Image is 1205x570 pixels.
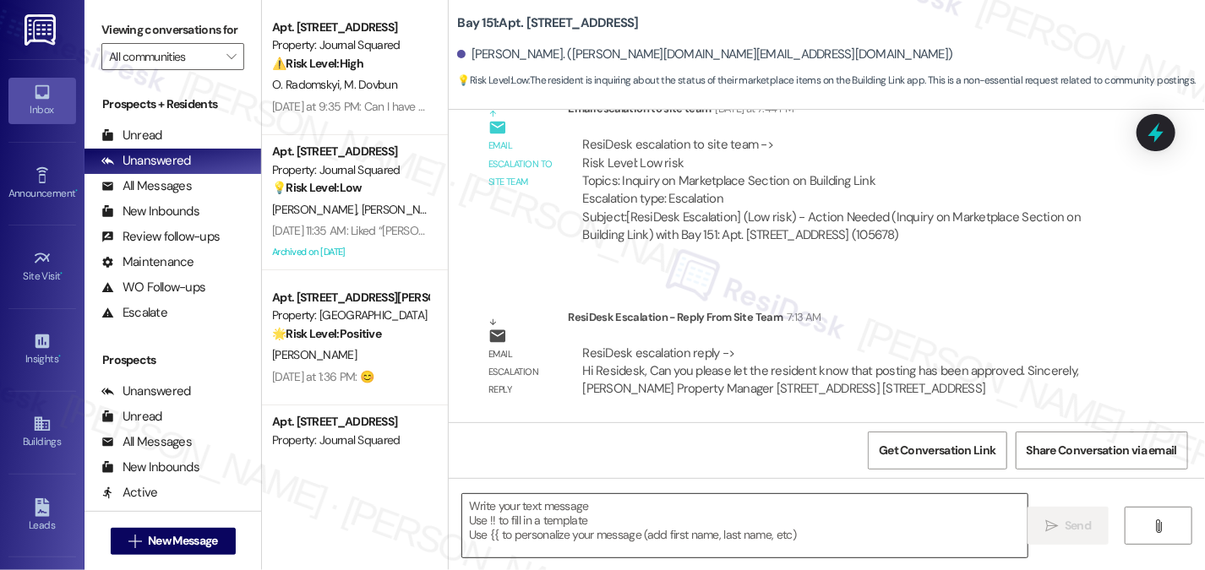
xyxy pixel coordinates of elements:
[101,279,205,296] div: WO Follow-ups
[8,78,76,123] a: Inbox
[101,177,192,195] div: All Messages
[488,137,554,191] div: Email escalation to site team
[1065,517,1091,535] span: Send
[1045,519,1058,533] i: 
[8,327,76,372] a: Insights •
[868,432,1006,470] button: Get Conversation Link
[362,202,451,217] span: [PERSON_NAME]
[8,410,76,455] a: Buildings
[272,413,428,431] div: Apt. [STREET_ADDRESS]
[128,535,141,548] i: 
[879,442,995,459] span: Get Conversation Link
[457,73,528,87] strong: 💡 Risk Level: Low
[101,383,191,400] div: Unanswered
[101,253,194,271] div: Maintenance
[272,161,428,179] div: Property: Journal Squared
[272,432,428,449] div: Property: Journal Squared
[1028,507,1110,545] button: Send
[101,152,191,170] div: Unanswered
[111,528,236,555] button: New Message
[568,308,1129,332] div: ResiDesk Escalation - Reply From Site Team
[272,180,362,195] strong: 💡 Risk Level: Low
[582,136,1115,209] div: ResiDesk escalation to site team -> Risk Level: Low risk Topics: Inquiry on Marketplace Section o...
[272,202,362,217] span: [PERSON_NAME]
[272,19,428,36] div: Apt. [STREET_ADDRESS]
[101,433,192,451] div: All Messages
[101,304,167,322] div: Escalate
[101,459,199,476] div: New Inbounds
[272,369,373,384] div: [DATE] at 1:36 PM: 😊
[272,99,634,114] div: [DATE] at 9:35 PM: Can I have access to every location in home, please 🙏🏼
[582,345,1078,398] div: ResiDesk escalation reply -> Hi Residesk, Can you please let the resident know that posting has b...
[109,43,217,70] input: All communities
[101,17,244,43] label: Viewing conversations for
[272,143,428,160] div: Apt. [STREET_ADDRESS]
[101,228,220,246] div: Review follow-ups
[1027,442,1177,459] span: Share Conversation via email
[148,532,217,550] span: New Message
[25,14,59,46] img: ResiDesk Logo
[226,50,236,63] i: 
[75,185,78,197] span: •
[272,347,357,362] span: [PERSON_NAME]
[457,46,952,63] div: [PERSON_NAME]. ([PERSON_NAME][DOMAIN_NAME][EMAIL_ADDRESS][DOMAIN_NAME])
[272,326,381,341] strong: 🌟 Risk Level: Positive
[457,14,638,32] b: Bay 151: Apt. [STREET_ADDRESS]
[85,351,261,369] div: Prospects
[582,209,1115,245] div: Subject: [ResiDesk Escalation] (Low risk) - Action Needed (Inquiry on Marketplace Section on Buil...
[8,493,76,539] a: Leads
[101,408,162,426] div: Unread
[101,127,162,144] div: Unread
[272,289,428,307] div: Apt. [STREET_ADDRESS][PERSON_NAME]
[488,345,554,399] div: Email escalation reply
[568,100,1129,123] div: Email escalation to site team
[101,484,158,502] div: Active
[1016,432,1188,470] button: Share Conversation via email
[1153,519,1165,533] i: 
[457,72,1196,90] span: : The resident is inquiring about the status of their marketplace items on the Building Link app....
[272,77,344,92] span: O. Radomskyi
[345,77,398,92] span: M. Dovbun
[58,350,61,362] span: •
[101,203,199,220] div: New Inbounds
[272,36,428,54] div: Property: Journal Squared
[272,307,428,324] div: Property: [GEOGRAPHIC_DATA]
[782,308,821,326] div: 7:13 AM
[85,95,261,113] div: Prospects + Residents
[101,509,179,527] div: Follow Ups
[8,244,76,290] a: Site Visit •
[272,56,363,71] strong: ⚠️ Risk Level: High
[270,242,430,263] div: Archived on [DATE]
[61,268,63,280] span: •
